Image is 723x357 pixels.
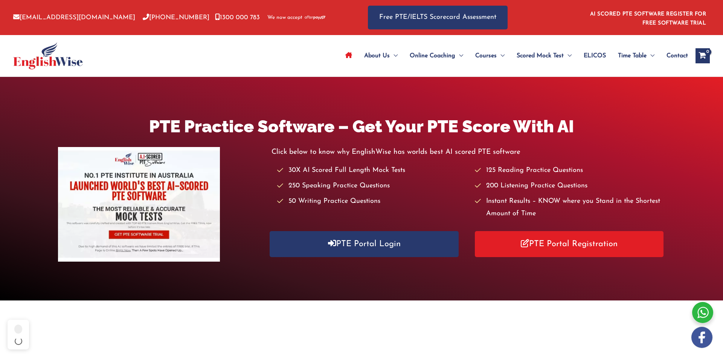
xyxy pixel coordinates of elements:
[13,14,135,21] a: [EMAIL_ADDRESS][DOMAIN_NAME]
[272,146,665,158] p: Click below to know why EnglishWise has worlds best AI scored PTE software
[410,43,455,69] span: Online Coaching
[339,43,688,69] nav: Site Navigation: Main Menu
[215,14,260,21] a: 1300 000 783
[691,327,712,348] img: white-facebook.png
[647,43,654,69] span: Menu Toggle
[475,231,664,257] a: PTE Portal Registration
[469,43,511,69] a: CoursesMenu Toggle
[660,43,688,69] a: Contact
[578,43,612,69] a: ELICOS
[267,14,302,21] span: We now accept
[277,180,468,192] li: 250 Speaking Practice Questions
[612,43,660,69] a: Time TableMenu Toggle
[305,15,325,20] img: Afterpay-Logo
[455,43,463,69] span: Menu Toggle
[364,43,390,69] span: About Us
[390,43,398,69] span: Menu Toggle
[368,6,508,29] a: Free PTE/IELTS Scorecard Assessment
[475,164,665,177] li: 125 Reading Practice Questions
[475,195,665,221] li: Instant Results – KNOW where you Stand in the Shortest Amount of Time
[58,115,665,138] h1: PTE Practice Software – Get Your PTE Score With AI
[667,43,688,69] span: Contact
[497,43,505,69] span: Menu Toggle
[590,11,706,26] a: AI SCORED PTE SOFTWARE REGISTER FOR FREE SOFTWARE TRIAL
[696,48,710,63] a: View Shopping Cart, empty
[277,164,468,177] li: 30X AI Scored Full Length Mock Tests
[475,180,665,192] li: 200 Listening Practice Questions
[618,43,647,69] span: Time Table
[270,231,459,257] a: PTE Portal Login
[584,43,606,69] span: ELICOS
[517,43,564,69] span: Scored Mock Test
[143,14,209,21] a: [PHONE_NUMBER]
[511,43,578,69] a: Scored Mock TestMenu Toggle
[13,42,83,69] img: cropped-ew-logo
[358,43,404,69] a: About UsMenu Toggle
[58,147,220,262] img: pte-institute-main
[404,43,469,69] a: Online CoachingMenu Toggle
[586,5,710,30] aside: Header Widget 1
[564,43,572,69] span: Menu Toggle
[475,43,497,69] span: Courses
[277,195,468,208] li: 50 Writing Practice Questions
